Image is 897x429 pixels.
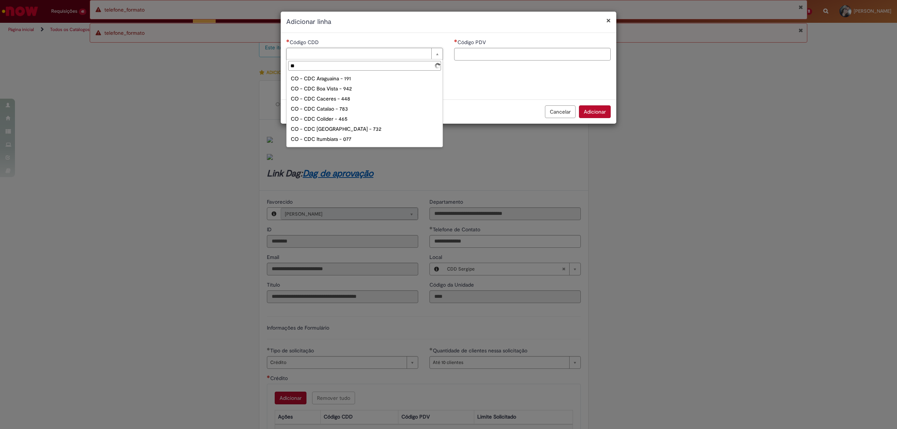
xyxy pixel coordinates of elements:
ul: Código CDD [287,72,443,147]
div: CO - CDC [GEOGRAPHIC_DATA] - 732 [288,124,441,134]
div: CO - CDC Colider - 465 [288,114,441,124]
div: CO - CDC Catalao - 783 [288,104,441,114]
div: CO - CDC Boa Vista - 942 [288,84,441,94]
div: CO - CDC Caceres - 448 [288,94,441,104]
div: CO - CDC Rio Branco - 572 [288,144,441,154]
div: CO - CDC Itumbiara - 077 [288,134,441,144]
div: CO - CDC Araguaina - 191 [288,74,441,84]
